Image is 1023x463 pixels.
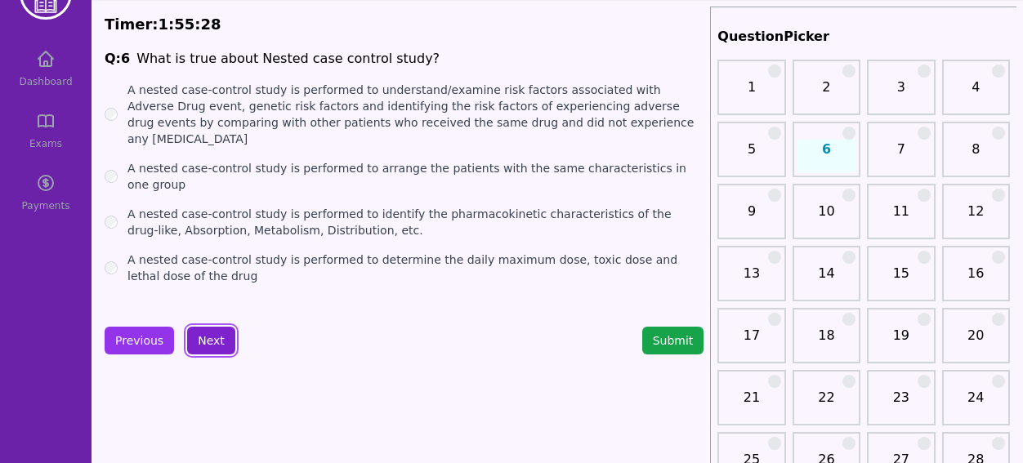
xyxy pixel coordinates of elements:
a: 20 [947,326,1005,358]
a: 17 [722,326,780,358]
a: 19 [872,326,930,358]
a: 10 [797,202,855,234]
a: 12 [947,202,1005,234]
a: 11 [872,202,930,234]
a: 15 [872,264,930,296]
a: 8 [947,140,1005,172]
a: 7 [872,140,930,172]
label: A nested case-control study is performed to identify the pharmacokinetic characteristics of the d... [127,206,704,238]
a: 22 [797,388,855,421]
a: 13 [722,264,780,296]
a: 1 [722,78,780,110]
a: 6 [797,140,855,172]
a: 21 [722,388,780,421]
a: 16 [947,264,1005,296]
a: 2 [797,78,855,110]
a: 23 [872,388,930,421]
a: 14 [797,264,855,296]
label: A nested case-control study is performed to determine the daily maximum dose, toxic dose and leth... [127,252,704,284]
span: 1 [159,16,169,33]
h2: QuestionPicker [717,27,1010,47]
h1: Q: 6 [105,49,130,69]
button: Previous [105,327,174,354]
a: 18 [797,326,855,358]
a: 24 [947,388,1005,421]
li: What is true about Nested case control study? [136,49,440,69]
button: Submit [642,327,704,354]
label: A nested case-control study is performed to understand/examine risk factors associated with Adver... [127,82,704,147]
a: 5 [722,140,780,172]
span: 28 [201,16,221,33]
label: A nested case-control study is performed to arrange the patients with the same characteristics in... [127,160,704,193]
a: 4 [947,78,1005,110]
span: 55 [174,16,194,33]
a: 9 [722,202,780,234]
a: 3 [872,78,930,110]
button: Next [187,327,235,354]
div: Timer: : : [105,13,704,36]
